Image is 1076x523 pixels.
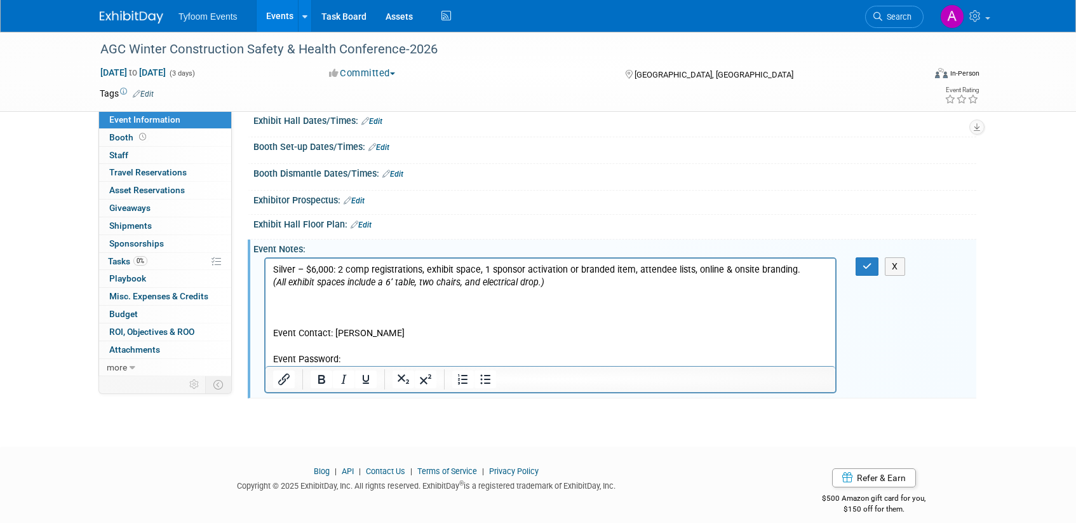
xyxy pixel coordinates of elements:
[253,164,976,180] div: Booth Dismantle Dates/Times:
[184,376,206,393] td: Personalize Event Tab Strip
[635,70,793,79] span: [GEOGRAPHIC_DATA], [GEOGRAPHIC_DATA]
[366,466,405,476] a: Contact Us
[452,370,474,388] button: Numbered list
[99,111,231,128] a: Event Information
[99,164,231,181] a: Travel Reservations
[940,4,964,29] img: Angie Nichols
[945,87,979,93] div: Event Rating
[415,370,436,388] button: Superscript
[109,309,138,319] span: Budget
[99,288,231,305] a: Misc. Expenses & Credits
[137,132,149,142] span: Booth not reserved yet
[109,132,149,142] span: Booth
[832,468,916,487] a: Refer & Earn
[109,150,128,160] span: Staff
[133,90,154,98] a: Edit
[333,370,354,388] button: Italic
[311,370,332,388] button: Bold
[368,143,389,152] a: Edit
[479,466,487,476] span: |
[356,466,364,476] span: |
[772,504,977,515] div: $150 off for them.
[935,68,948,78] img: Format-Inperson.png
[393,370,414,388] button: Subscript
[99,217,231,234] a: Shipments
[950,69,979,78] div: In-Person
[273,370,295,388] button: Insert/edit link
[407,466,415,476] span: |
[109,221,152,231] span: Shipments
[99,341,231,358] a: Attachments
[474,370,496,388] button: Bullet list
[459,480,464,487] sup: ®
[99,270,231,287] a: Playbook
[133,256,147,266] span: 0%
[99,306,231,323] a: Budget
[332,466,340,476] span: |
[253,191,976,207] div: Exhibitor Prospectus:
[109,327,194,337] span: ROI, Objectives & ROO
[109,203,151,213] span: Giveaways
[772,485,977,514] div: $500 Amazon gift card for you,
[108,256,147,266] span: Tasks
[100,11,163,24] img: ExhibitDay
[99,200,231,217] a: Giveaways
[849,66,979,85] div: Event Format
[100,67,166,78] span: [DATE] [DATE]
[100,477,753,492] div: Copyright © 2025 ExhibitDay, Inc. All rights reserved. ExhibitDay is a registered trademark of Ex...
[342,466,354,476] a: API
[885,257,905,276] button: X
[109,114,180,125] span: Event Information
[107,362,127,372] span: more
[99,235,231,252] a: Sponsorships
[109,238,164,248] span: Sponsorships
[253,215,976,231] div: Exhibit Hall Floor Plan:
[344,196,365,205] a: Edit
[99,323,231,341] a: ROI, Objectives & ROO
[127,67,139,78] span: to
[325,67,400,80] button: Committed
[109,344,160,355] span: Attachments
[253,111,976,128] div: Exhibit Hall Dates/Times:
[253,137,976,154] div: Booth Set-up Dates/Times:
[100,87,154,100] td: Tags
[109,167,187,177] span: Travel Reservations
[109,291,208,301] span: Misc. Expenses & Credits
[314,466,330,476] a: Blog
[361,117,382,126] a: Edit
[351,221,372,229] a: Edit
[168,69,195,78] span: (3 days)
[96,38,905,61] div: AGC Winter Construction Safety & Health Conference-2026
[417,466,477,476] a: Terms of Service
[266,259,835,366] iframe: Rich Text Area
[865,6,924,28] a: Search
[382,170,403,179] a: Edit
[882,12,911,22] span: Search
[99,253,231,270] a: Tasks0%
[109,185,185,195] span: Asset Reservations
[489,466,539,476] a: Privacy Policy
[99,129,231,146] a: Booth
[253,240,976,255] div: Event Notes:
[206,376,232,393] td: Toggle Event Tabs
[99,359,231,376] a: more
[99,182,231,199] a: Asset Reservations
[99,147,231,164] a: Staff
[178,11,238,22] span: Tyfoom Events
[109,273,146,283] span: Playbook
[355,370,377,388] button: Underline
